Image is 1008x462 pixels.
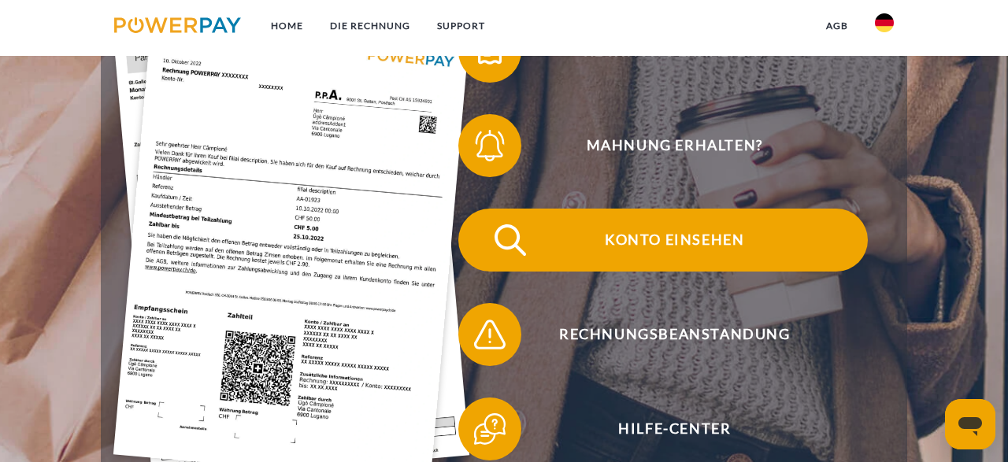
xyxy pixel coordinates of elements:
iframe: Schaltfläche zum Öffnen des Messaging-Fensters [945,399,995,449]
a: DIE RECHNUNG [317,12,424,40]
span: Hilfe-Center [482,397,868,460]
a: agb [813,12,862,40]
button: Rechnung erhalten? [458,20,868,83]
a: Home [258,12,317,40]
button: Hilfe-Center [458,397,868,460]
img: qb_help.svg [470,409,510,449]
img: logo-powerpay.svg [114,17,241,33]
span: Rechnungsbeanstandung [482,303,868,366]
img: qb_bell.svg [470,126,510,165]
button: Konto einsehen [458,209,868,272]
img: qb_warning.svg [470,315,510,354]
img: qb_search.svg [491,220,530,260]
span: Mahnung erhalten? [482,114,868,177]
a: SUPPORT [424,12,498,40]
button: Mahnung erhalten? [458,114,868,177]
span: Konto einsehen [482,209,868,272]
img: de [875,13,894,32]
button: Rechnungsbeanstandung [458,303,868,366]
